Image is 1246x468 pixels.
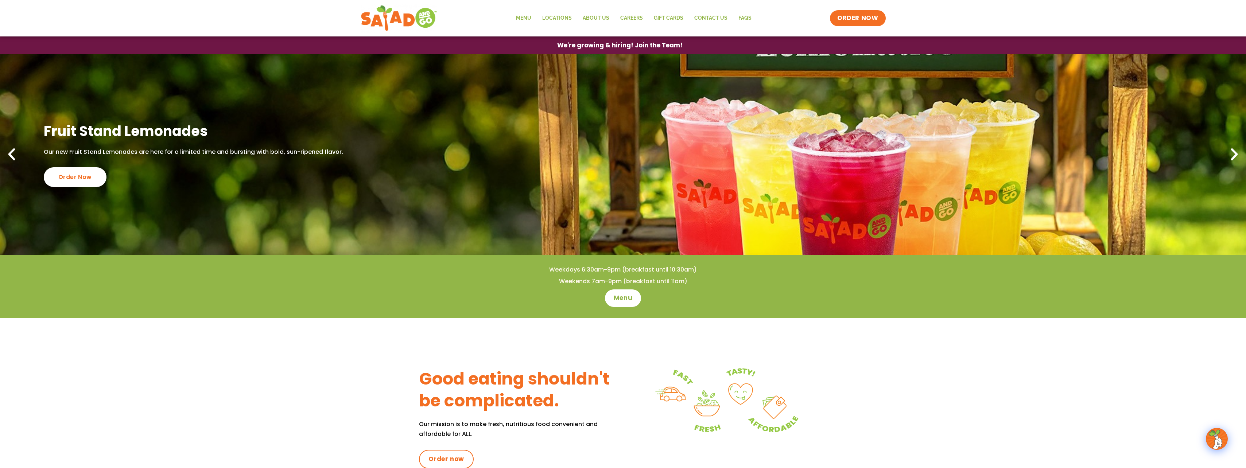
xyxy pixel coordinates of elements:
span: ORDER NOW [837,14,878,23]
a: Careers [615,10,648,27]
a: FAQs [733,10,757,27]
a: Menu [511,10,537,27]
a: Menu [605,289,641,307]
a: Contact Us [689,10,733,27]
p: Our mission is to make fresh, nutritious food convenient and affordable for ALL. [419,419,623,439]
img: wpChatIcon [1207,429,1227,449]
span: Menu [614,294,632,303]
span: We're growing & hiring! Join the Team! [557,42,683,48]
a: We're growing & hiring! Join the Team! [546,37,694,54]
h2: Fruit Stand Lemonades [44,122,343,140]
h3: Good eating shouldn't be complicated. [419,368,623,412]
div: Order Now [44,167,106,187]
a: Locations [537,10,577,27]
h4: Weekdays 6:30am-9pm (breakfast until 10:30am) [15,266,1231,274]
nav: Menu [511,10,757,27]
h4: Weekends 7am-9pm (breakfast until 11am) [15,277,1231,285]
img: new-SAG-logo-768×292 [361,4,438,33]
a: ORDER NOW [830,10,885,26]
a: About Us [577,10,615,27]
span: Order now [428,455,464,464]
p: Our new Fruit Stand Lemonades are here for a limited time and bursting with bold, sun-ripened fla... [44,148,343,156]
a: GIFT CARDS [648,10,689,27]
